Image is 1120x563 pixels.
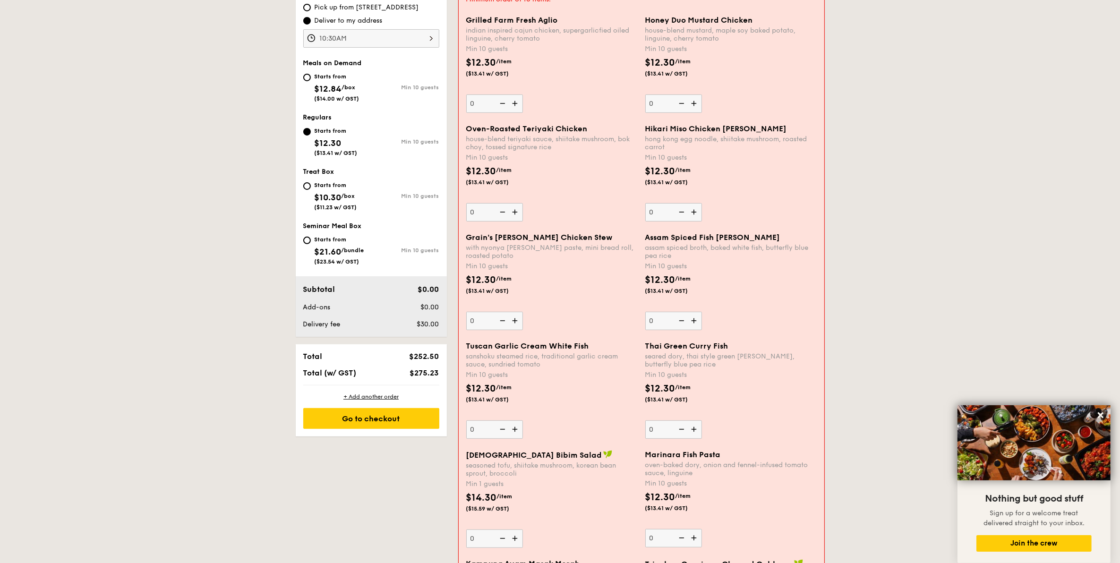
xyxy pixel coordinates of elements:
[303,128,311,136] input: Starts from$12.30($13.41 w/ GST)Min 10 guests
[315,181,357,189] div: Starts from
[645,396,710,403] span: ($13.41 w/ GST)
[466,529,523,548] input: [DEMOGRAPHIC_DATA] Bibim Saladseasoned tofu, shiitake mushroom, korean bean sprout, broccoliMin 1...
[303,303,331,311] span: Add-ons
[688,312,702,330] img: icon-add.58712e84.svg
[645,504,710,512] span: ($13.41 w/ GST)
[315,84,342,94] span: $12.84
[315,258,359,265] span: ($23.54 w/ GST)
[410,368,439,377] span: $275.23
[466,16,558,25] span: Grilled Farm Fresh Aglio
[645,479,817,488] div: Min 10 guests
[496,275,512,282] span: /item
[645,312,702,330] input: Assam Spiced Fish [PERSON_NAME]assam spiced broth, baked white fish, butterfly blue pea riceMin 1...
[674,203,688,221] img: icon-reduce.1d2dbef1.svg
[674,312,688,330] img: icon-reduce.1d2dbef1.svg
[509,94,523,112] img: icon-add.58712e84.svg
[315,150,358,156] span: ($13.41 w/ GST)
[603,450,613,459] img: icon-vegan.f8ff3823.svg
[645,529,702,547] input: Marinara Fish Pastaoven-baked dory, onion and fennel-infused tomato sauce, linguineMin 10 guests$...
[496,167,512,173] span: /item
[645,16,753,25] span: Honey Duo Mustard Chicken
[466,135,638,151] div: house-blend teriyaki sauce, shiitake mushroom, bok choy, tossed signature rice
[496,58,512,65] span: /item
[495,94,509,112] img: icon-reduce.1d2dbef1.svg
[688,420,702,438] img: icon-add.58712e84.svg
[303,393,439,401] div: + Add another order
[675,58,691,65] span: /item
[466,57,496,68] span: $12.30
[509,529,523,547] img: icon-add.58712e84.svg
[645,341,728,350] span: Thai Green Curry Fish
[688,203,702,221] img: icon-add.58712e84.svg
[645,383,675,394] span: $12.30
[466,312,523,330] input: Grain's [PERSON_NAME] Chicken Stewwith nyonya [PERSON_NAME] paste, mini bread roll, roasted potat...
[496,384,512,391] span: /item
[303,222,362,230] span: Seminar Meal Box
[675,275,691,282] span: /item
[645,244,817,260] div: assam spiced broth, baked white fish, butterfly blue pea rice
[315,138,342,148] span: $12.30
[315,73,359,80] div: Starts from
[466,370,638,380] div: Min 10 guests
[466,492,497,503] span: $14.30
[985,493,1083,504] span: Nothing but good stuff
[675,493,691,499] span: /item
[466,274,496,286] span: $12.30
[371,138,439,145] div: Min 10 guests
[645,166,675,177] span: $12.30
[645,461,817,477] div: oven-baked dory, onion and fennel-infused tomato sauce, linguine
[466,124,588,133] span: Oven-Roasted Teriyaki Chicken
[645,262,817,271] div: Min 10 guests
[303,29,439,48] input: Event time
[466,94,523,113] input: Grilled Farm Fresh Aglioindian inspired cajun chicken, supergarlicfied oiled linguine, cherry tom...
[303,4,311,11] input: Pick up from [STREET_ADDRESS]
[315,192,342,203] span: $10.30
[303,368,357,377] span: Total (w/ GST)
[645,26,817,43] div: house-blend mustard, maple soy baked potato, linguine, cherry tomato
[675,384,691,391] span: /item
[466,479,638,489] div: Min 1 guests
[958,405,1111,480] img: DSC07876-Edit02-Large.jpeg
[466,233,613,242] span: Grain's [PERSON_NAME] Chicken Stew
[466,244,638,260] div: with nyonya [PERSON_NAME] paste, mini bread roll, roasted potato
[315,247,342,257] span: $21.60
[509,420,523,438] img: icon-add.58712e84.svg
[466,287,530,295] span: ($13.41 w/ GST)
[674,529,688,547] img: icon-reduce.1d2dbef1.svg
[466,179,530,186] span: ($13.41 w/ GST)
[509,312,523,330] img: icon-add.58712e84.svg
[315,3,419,12] span: Pick up from [STREET_ADDRESS]
[315,95,359,102] span: ($14.00 w/ GST)
[303,182,311,190] input: Starts from$10.30/box($11.23 w/ GST)Min 10 guests
[645,57,675,68] span: $12.30
[1093,408,1108,423] button: Close
[303,285,335,294] span: Subtotal
[645,450,721,459] span: Marinara Fish Pasta
[371,84,439,91] div: Min 10 guests
[466,26,638,43] div: indian inspired cajun chicken, supergarlicfied oiled linguine, cherry tomato
[303,74,311,81] input: Starts from$12.84/box($14.00 w/ GST)Min 10 guests
[466,203,523,222] input: Oven-Roasted Teriyaki Chickenhouse-blend teriyaki sauce, shiitake mushroom, bok choy, tossed sign...
[303,17,311,25] input: Deliver to my address
[417,320,439,328] span: $30.00
[466,420,523,439] input: Tuscan Garlic Cream White Fishsanshoku steamed rice, traditional garlic cream sauce, sundried tom...
[315,127,358,135] div: Starts from
[688,529,702,547] img: icon-add.58712e84.svg
[495,420,509,438] img: icon-reduce.1d2dbef1.svg
[645,274,675,286] span: $12.30
[688,94,702,112] img: icon-add.58712e84.svg
[466,70,530,77] span: ($13.41 w/ GST)
[645,420,702,439] input: Thai Green Curry Fishseared dory, thai style green [PERSON_NAME], butterfly blue pea riceMin 10 g...
[645,153,817,162] div: Min 10 guests
[674,94,688,112] img: icon-reduce.1d2dbef1.svg
[983,509,1085,527] span: Sign up for a welcome treat delivered straight to your inbox.
[497,493,513,500] span: /item
[466,352,638,368] div: sanshoku steamed rice, traditional garlic cream sauce, sundried tomato
[645,124,787,133] span: Hikari Miso Chicken [PERSON_NAME]
[371,247,439,254] div: Min 10 guests
[645,70,710,77] span: ($13.41 w/ GST)
[495,312,509,330] img: icon-reduce.1d2dbef1.svg
[466,44,638,54] div: Min 10 guests
[466,383,496,394] span: $12.30
[466,166,496,177] span: $12.30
